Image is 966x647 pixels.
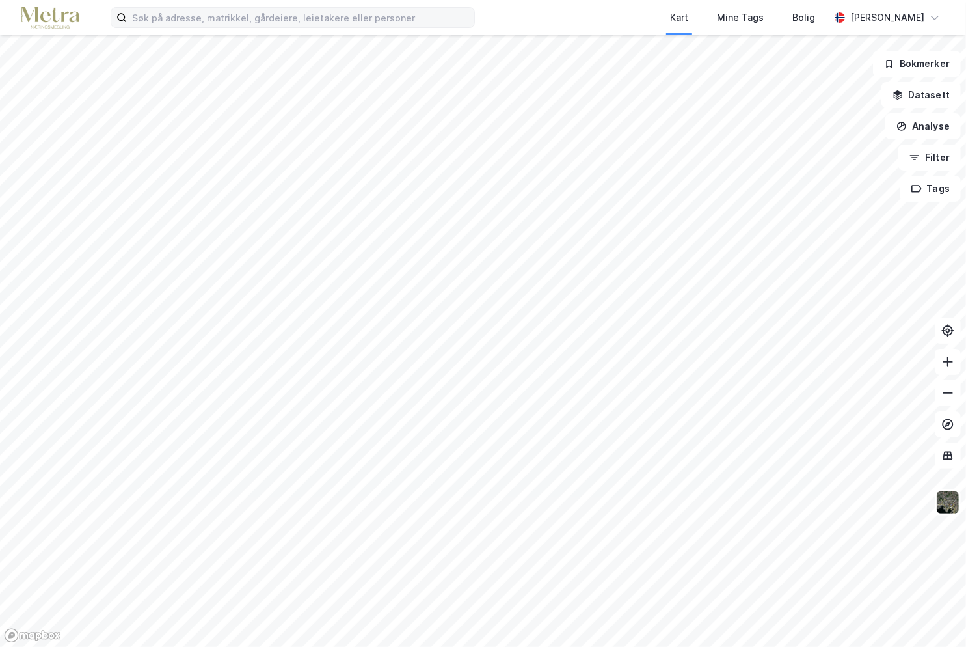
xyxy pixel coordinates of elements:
[21,7,79,29] img: metra-logo.256734c3b2bbffee19d4.png
[850,10,924,25] div: [PERSON_NAME]
[717,10,764,25] div: Mine Tags
[901,585,966,647] iframe: Chat Widget
[898,145,961,171] button: Filter
[935,490,960,515] img: 9k=
[127,8,474,27] input: Søk på adresse, matrikkel, gårdeiere, leietakere eller personer
[901,585,966,647] div: Kontrollprogram for chat
[900,176,961,202] button: Tags
[885,113,961,139] button: Analyse
[873,51,961,77] button: Bokmerker
[670,10,688,25] div: Kart
[881,82,961,108] button: Datasett
[792,10,815,25] div: Bolig
[4,628,61,643] a: Mapbox homepage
